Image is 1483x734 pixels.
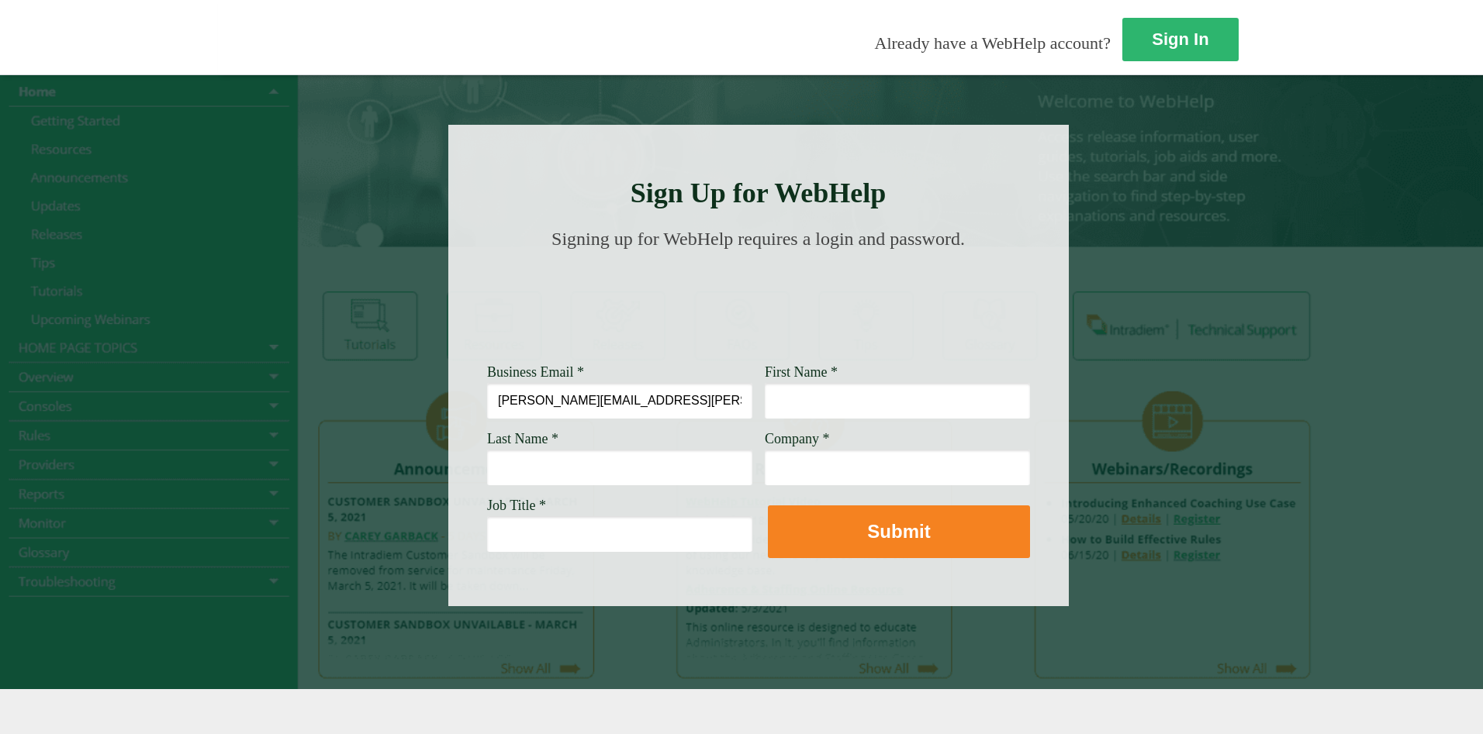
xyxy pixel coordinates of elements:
[487,498,546,513] span: Job Title *
[1152,29,1208,49] strong: Sign In
[875,33,1111,53] span: Already have a WebHelp account?
[765,364,838,380] span: First Name *
[1122,18,1239,61] a: Sign In
[631,177,887,208] strong: Sign Up for WebHelp
[867,521,930,542] strong: Submit
[768,505,1030,558] button: Submit
[487,431,558,446] span: Last Name *
[765,431,830,446] span: Company *
[487,364,584,380] span: Business Email *
[551,229,965,249] span: Signing up for WebHelp requires a login and password.
[496,265,1021,343] img: Need Credentials? Sign up below. Have Credentials? Use the sign-in button.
